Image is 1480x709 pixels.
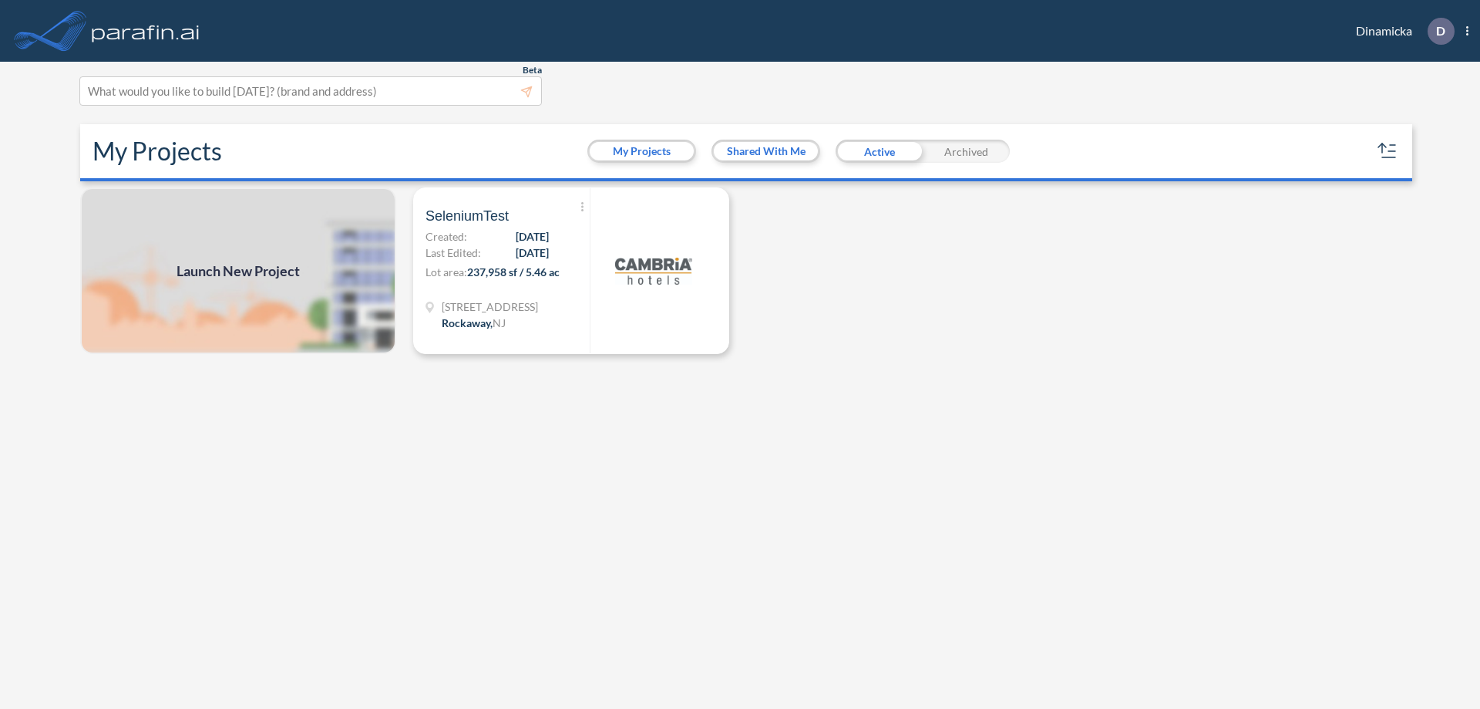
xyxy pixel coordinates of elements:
[425,245,481,261] span: Last Edited:
[177,261,300,282] span: Launch New Project
[92,137,222,166] h2: My Projects
[80,187,396,354] a: Launch New Project
[923,140,1010,163] div: Archived
[714,142,818,160] button: Shared With Me
[442,315,506,331] div: Rockaway, NJ
[89,15,203,46] img: logo
[590,142,694,160] button: My Projects
[1333,18,1468,45] div: Dinamicka
[493,316,506,329] span: NJ
[467,265,560,279] span: 237,958 sf / 5.46 ac
[425,207,509,225] span: SeleniumTest
[425,228,467,245] span: Created:
[425,265,467,279] span: Lot area:
[442,299,538,315] span: 321 Mt Hope Ave
[1436,24,1445,38] p: D
[1375,139,1400,164] button: sort
[80,187,396,354] img: add
[615,232,692,309] img: logo
[516,228,549,245] span: [DATE]
[516,245,549,261] span: [DATE]
[523,64,542,76] span: Beta
[836,140,923,163] div: Active
[442,316,493,329] span: Rockaway ,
